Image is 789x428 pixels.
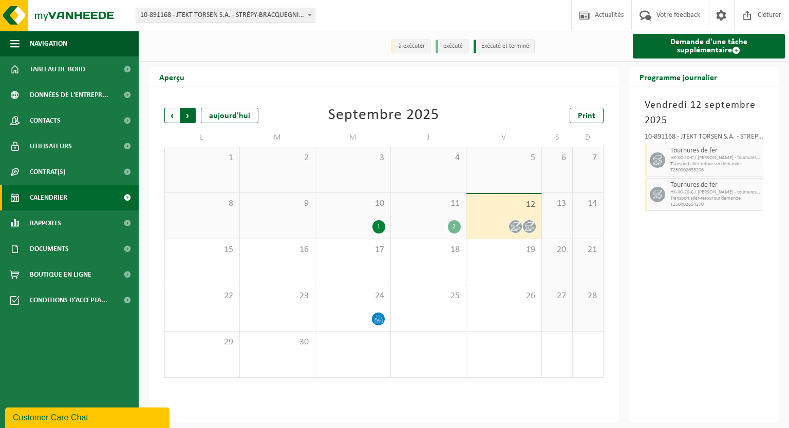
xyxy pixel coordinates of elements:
span: 5 [472,152,536,164]
li: exécuté [436,40,468,53]
h2: Programme journalier [629,67,727,87]
span: Tournures de fer [670,147,761,155]
span: 25 [396,290,461,302]
span: Tableau de bord [30,56,85,82]
span: T250002654270 [670,202,761,208]
div: 10-891168 - JTEKT TORSEN S.A. - STRÉPY-BRACQUEGNIES [645,133,764,144]
span: 16 [245,244,310,256]
span: 7 [578,152,598,164]
span: 4 [396,152,461,164]
td: M [240,128,315,147]
span: 20 [547,244,567,256]
div: Septembre 2025 [328,108,439,123]
span: 26 [472,290,536,302]
span: HK-XC-20-C / [PERSON_NAME] - tournures de fer [670,189,761,196]
span: Contacts [30,108,61,133]
span: Tournures de fer [670,181,761,189]
span: 15 [170,244,234,256]
div: aujourd'hui [201,108,258,123]
span: T250002655296 [670,167,761,173]
span: 14 [578,198,598,209]
span: 19 [472,244,536,256]
a: Print [570,108,604,123]
span: Précédent [164,108,180,123]
div: 2 [448,220,461,234]
span: 10 [321,198,385,209]
span: 1 [170,152,234,164]
span: Conditions d'accepta... [30,287,107,313]
span: 24 [321,290,385,302]
h2: Aperçu [149,67,195,87]
span: 27 [547,290,567,302]
div: 1 [372,220,385,234]
span: Rapports [30,210,61,236]
span: 13 [547,198,567,209]
td: S [542,128,573,147]
span: 23 [245,290,310,302]
span: 12 [472,199,536,210]
span: Print [578,112,595,120]
td: L [164,128,240,147]
span: 10-891168 - JTEKT TORSEN S.A. - STRÉPY-BRACQUEGNIES [136,8,315,23]
a: Demande d'une tâche supplémentaire [633,34,785,59]
span: 18 [396,244,461,256]
span: 9 [245,198,310,209]
span: Boutique en ligne [30,262,91,287]
span: 22 [170,290,234,302]
span: 11 [396,198,461,209]
span: 6 [547,152,567,164]
li: à exécuter [391,40,430,53]
span: 21 [578,244,598,256]
span: Suivant [180,108,196,123]
iframe: chat widget [5,405,172,428]
span: 29 [170,337,234,348]
span: Données de l'entrepr... [30,82,108,108]
span: Documents [30,236,69,262]
td: M [315,128,391,147]
span: Utilisateurs [30,133,72,159]
span: 28 [578,290,598,302]
li: Exécuté et terminé [474,40,535,53]
span: 2 [245,152,310,164]
span: HK-XC-20-C / [PERSON_NAME] - tournures de fer [670,155,761,161]
span: 8 [170,198,234,209]
span: 17 [321,244,385,256]
span: Calendrier [30,185,67,210]
span: Navigation [30,31,67,56]
span: 3 [321,152,385,164]
td: V [466,128,542,147]
td: D [573,128,604,147]
h3: Vendredi 12 septembre 2025 [645,98,764,128]
span: 30 [245,337,310,348]
span: Transport aller-retour sur demande [670,196,761,202]
span: Contrat(s) [30,159,65,185]
span: Transport aller-retour sur demande [670,161,761,167]
td: J [391,128,466,147]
